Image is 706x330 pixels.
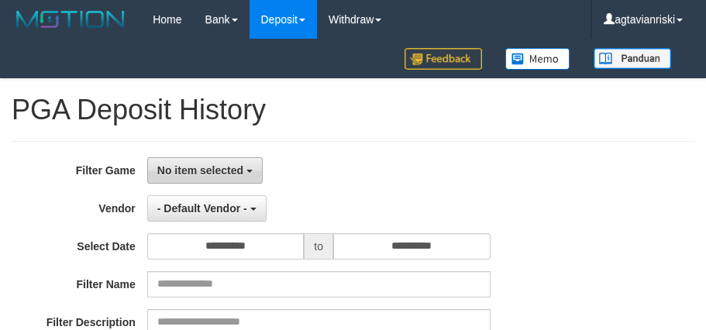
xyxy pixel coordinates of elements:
[147,157,263,184] button: No item selected
[304,233,333,260] span: to
[505,48,570,70] img: Button%20Memo.svg
[594,48,671,69] img: panduan.png
[157,164,243,177] span: No item selected
[405,48,482,70] img: Feedback.jpg
[12,8,129,31] img: MOTION_logo.png
[157,202,247,215] span: - Default Vendor -
[147,195,267,222] button: - Default Vendor -
[12,95,694,125] h1: PGA Deposit History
